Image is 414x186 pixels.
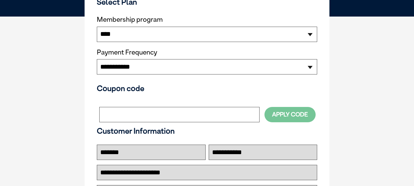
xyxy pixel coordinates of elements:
label: Membership program [97,16,317,24]
button: Apply Code [264,107,316,122]
h3: Coupon code [97,84,317,93]
h3: Customer Information [97,126,317,135]
label: Payment Frequency [97,48,157,56]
